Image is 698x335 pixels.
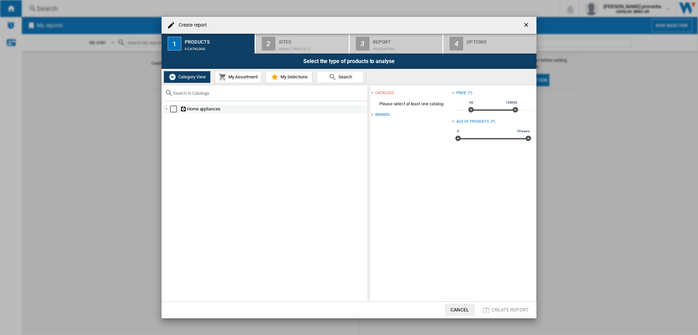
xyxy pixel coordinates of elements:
[467,36,534,44] div: Options
[279,36,346,44] div: Sites
[350,34,443,54] button: 3 Report Price Matrix
[168,37,181,50] div: 1
[523,21,531,30] ng-md-icon: getI18NText('BUTTONS.CLOSE_DIALOG')
[173,91,364,96] input: Search in Catalogs
[443,34,536,54] button: 4 Options
[504,100,518,105] span: 10000£
[185,36,252,44] div: Products
[456,128,460,134] span: 0
[215,71,262,83] button: My Assortment
[371,97,452,110] span: Please select at least one catalog
[227,74,258,79] span: My Assortment
[375,112,390,118] div: Brands
[356,37,369,50] div: 3
[445,304,475,316] button: Cancel
[456,119,489,124] div: Age of products
[468,100,474,105] span: 0£
[279,44,346,51] div: Default profile (1)
[162,54,536,69] div: Select the type of products to analyse
[450,37,463,50] div: 4
[256,34,349,54] button: 2 Sites Default profile (1)
[516,128,531,134] span: 30 years
[170,106,180,112] md-checkbox: Select
[373,44,440,51] div: Price Matrix
[337,74,352,79] span: Search
[373,36,440,44] div: Report
[265,71,313,83] button: My Selections
[175,22,207,29] h4: Create report
[375,90,394,96] div: catalogs
[480,304,531,316] button: Create report
[185,44,252,51] div: 0 catalogs
[491,307,529,313] span: Create report
[456,90,467,96] div: Price
[168,73,177,81] img: wiser-icon-white.png
[520,18,534,32] button: getI18NText('BUTTONS.CLOSE_DIALOG')
[177,74,206,79] span: Category View
[164,71,211,83] button: Category View
[180,106,366,112] div: Home appliances
[262,37,275,50] div: 2
[279,74,308,79] span: My Selections
[317,71,364,83] button: Search
[162,34,255,54] button: 1 Products 0 catalogs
